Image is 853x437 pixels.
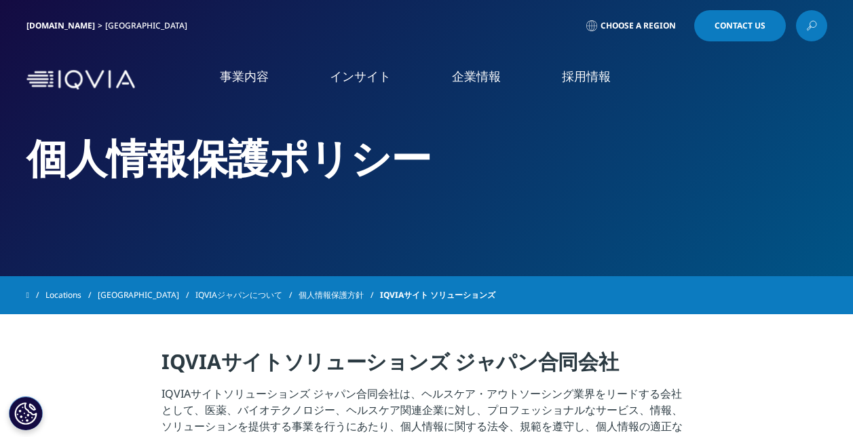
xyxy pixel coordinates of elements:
a: 個人情報保護方針 [299,283,380,307]
a: 企業情報 [452,68,501,85]
a: 事業内容 [220,68,269,85]
a: インサイト [330,68,391,85]
a: Contact Us [694,10,786,41]
a: 採用情報 [562,68,611,85]
h2: 個人情報保護ポリシー [26,132,827,183]
span: Choose a Region [601,20,676,31]
button: Cookie 設定 [9,396,43,430]
a: [DOMAIN_NAME] [26,20,95,31]
nav: Primary [140,47,827,112]
a: IQVIAジャパンについて [195,283,299,307]
a: [GEOGRAPHIC_DATA] [98,283,195,307]
div: [GEOGRAPHIC_DATA] [105,20,193,31]
a: Locations [45,283,98,307]
h4: IQVIAサイトソリューションズ ジャパン合同会社 [162,348,691,385]
span: Contact Us [715,22,765,30]
span: IQVIAサイト ソリューションズ [380,283,495,307]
